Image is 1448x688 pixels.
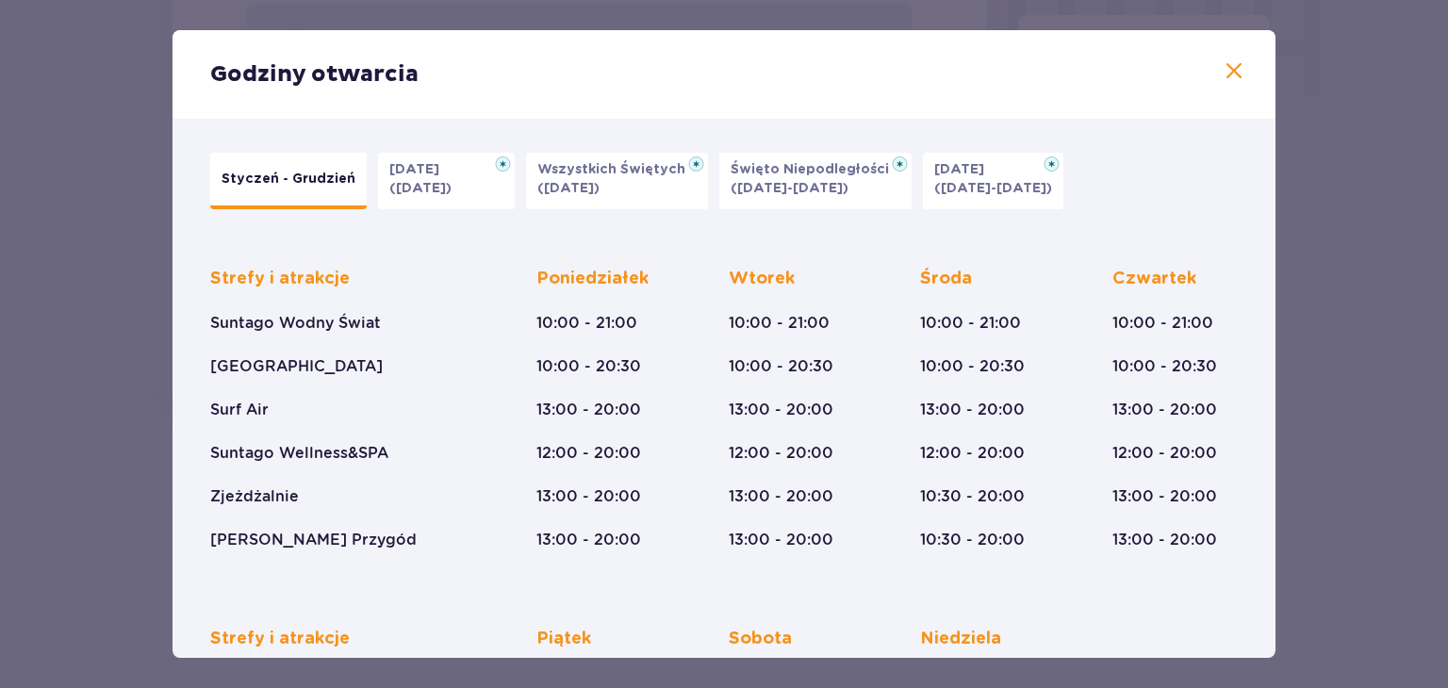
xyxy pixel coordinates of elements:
[210,356,383,377] p: [GEOGRAPHIC_DATA]
[222,170,355,188] p: Styczeń - Grudzień
[729,356,833,377] p: 10:00 - 20:30
[536,268,649,290] p: Poniedziałek
[210,628,350,650] p: Strefy i atrakcje
[536,443,641,464] p: 12:00 - 20:00
[1112,400,1217,420] p: 13:00 - 20:00
[536,530,641,550] p: 13:00 - 20:00
[920,400,1025,420] p: 13:00 - 20:00
[210,153,367,209] button: Styczeń - Grudzień
[536,400,641,420] p: 13:00 - 20:00
[731,179,848,198] p: ([DATE]-[DATE])
[210,400,269,420] p: Surf Air
[729,313,830,334] p: 10:00 - 21:00
[536,628,591,650] p: Piątek
[378,153,515,209] button: [DATE]([DATE])
[934,160,995,179] p: [DATE]
[920,530,1025,550] p: 10:30 - 20:00
[719,153,912,209] button: Święto Niepodległości([DATE]-[DATE])
[920,268,972,290] p: Środa
[1112,443,1217,464] p: 12:00 - 20:00
[731,160,900,179] p: Święto Niepodległości
[537,179,600,198] p: ([DATE])
[920,443,1025,464] p: 12:00 - 20:00
[210,530,417,550] p: [PERSON_NAME] Przygód
[934,179,1052,198] p: ([DATE]-[DATE])
[920,628,1001,650] p: Niedziela
[210,268,350,290] p: Strefy i atrakcje
[210,443,388,464] p: Suntago Wellness&SPA
[1112,356,1217,377] p: 10:00 - 20:30
[729,400,833,420] p: 13:00 - 20:00
[920,313,1021,334] p: 10:00 - 21:00
[526,153,708,209] button: Wszystkich Świętych([DATE])
[923,153,1063,209] button: [DATE]([DATE]-[DATE])
[729,486,833,507] p: 13:00 - 20:00
[729,530,833,550] p: 13:00 - 20:00
[210,486,299,507] p: Zjeżdżalnie
[920,356,1025,377] p: 10:00 - 20:30
[1112,530,1217,550] p: 13:00 - 20:00
[537,160,697,179] p: Wszystkich Świętych
[920,486,1025,507] p: 10:30 - 20:00
[536,486,641,507] p: 13:00 - 20:00
[536,356,641,377] p: 10:00 - 20:30
[536,313,637,334] p: 10:00 - 21:00
[210,313,381,334] p: Suntago Wodny Świat
[1112,268,1196,290] p: Czwartek
[729,628,792,650] p: Sobota
[210,60,419,89] p: Godziny otwarcia
[729,268,795,290] p: Wtorek
[389,160,451,179] p: [DATE]
[729,443,833,464] p: 12:00 - 20:00
[1112,313,1213,334] p: 10:00 - 21:00
[389,179,452,198] p: ([DATE])
[1112,486,1217,507] p: 13:00 - 20:00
